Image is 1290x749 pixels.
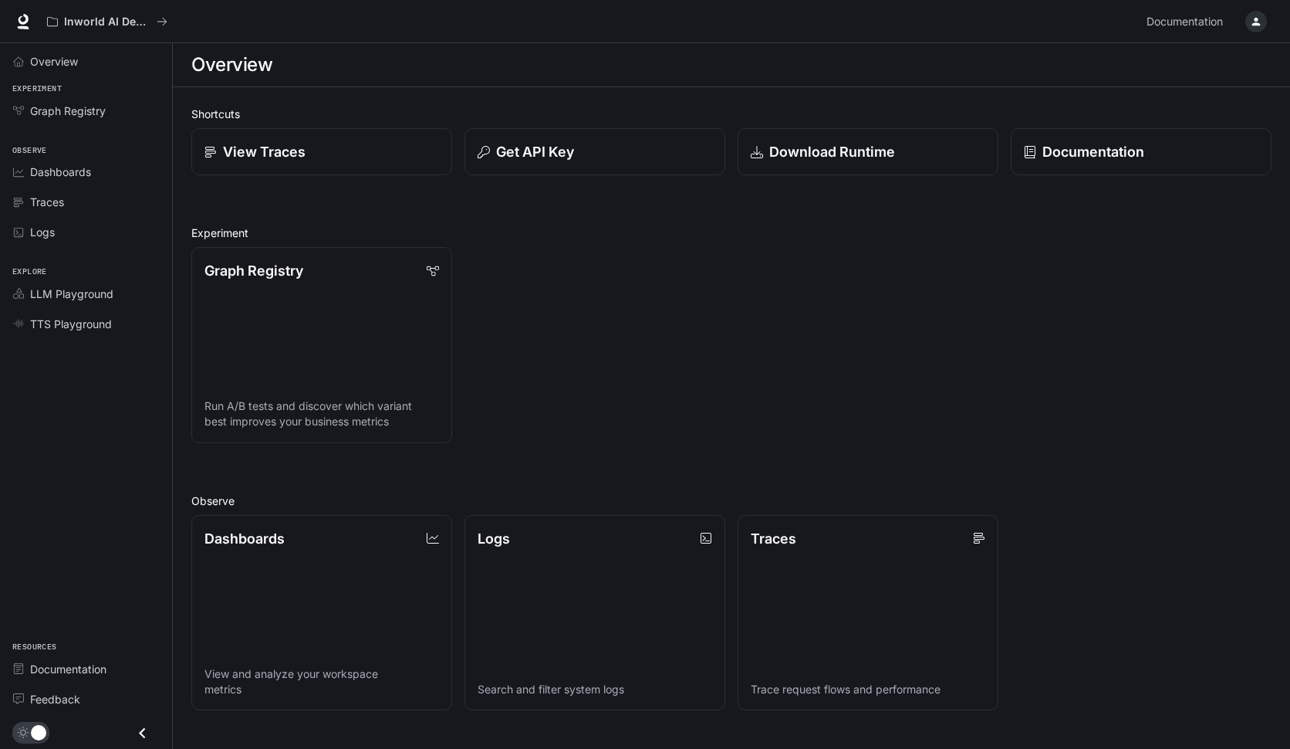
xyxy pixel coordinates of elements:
a: Feedback [6,686,166,713]
p: View and analyze your workspace metrics [204,666,439,697]
button: All workspaces [40,6,174,37]
h2: Experiment [191,225,1271,241]
span: Dashboards [30,164,91,180]
a: Documentation [1140,6,1234,37]
p: View Traces [223,141,306,162]
a: LogsSearch and filter system logs [464,515,725,711]
span: Traces [30,194,64,210]
h2: Observe [191,493,1271,509]
a: View Traces [191,128,452,175]
p: Dashboards [204,528,285,549]
a: DashboardsView and analyze your workspace metrics [191,515,452,711]
p: Run A/B tests and discover which variant best improves your business metrics [204,398,439,429]
a: Logs [6,219,166,246]
p: Inworld AI Demos [64,15,150,29]
button: Get API Key [464,128,725,175]
p: Trace request flows and performance [751,682,985,697]
a: TracesTrace request flows and performance [738,515,998,711]
a: Graph RegistryRun A/B tests and discover which variant best improves your business metrics [191,247,452,443]
p: Logs [478,528,510,549]
p: Search and filter system logs [478,682,712,697]
span: Documentation [1146,12,1223,32]
span: TTS Playground [30,316,112,332]
a: Documentation [6,656,166,683]
p: Get API Key [496,141,574,162]
a: Dashboards [6,158,166,185]
span: Graph Registry [30,103,106,119]
span: LLM Playground [30,286,113,302]
a: Overview [6,48,166,75]
a: Graph Registry [6,97,166,124]
span: Documentation [30,661,106,677]
a: Download Runtime [738,128,998,175]
a: TTS Playground [6,310,166,337]
p: Graph Registry [204,260,303,281]
a: Traces [6,188,166,215]
span: Dark mode toggle [31,724,46,741]
a: LLM Playground [6,280,166,307]
p: Documentation [1042,141,1144,162]
a: Documentation [1011,128,1271,175]
h1: Overview [191,49,272,80]
button: Close drawer [125,717,160,749]
span: Logs [30,224,55,240]
span: Overview [30,53,78,69]
p: Traces [751,528,796,549]
p: Download Runtime [769,141,895,162]
h2: Shortcuts [191,106,1271,122]
span: Feedback [30,691,80,707]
